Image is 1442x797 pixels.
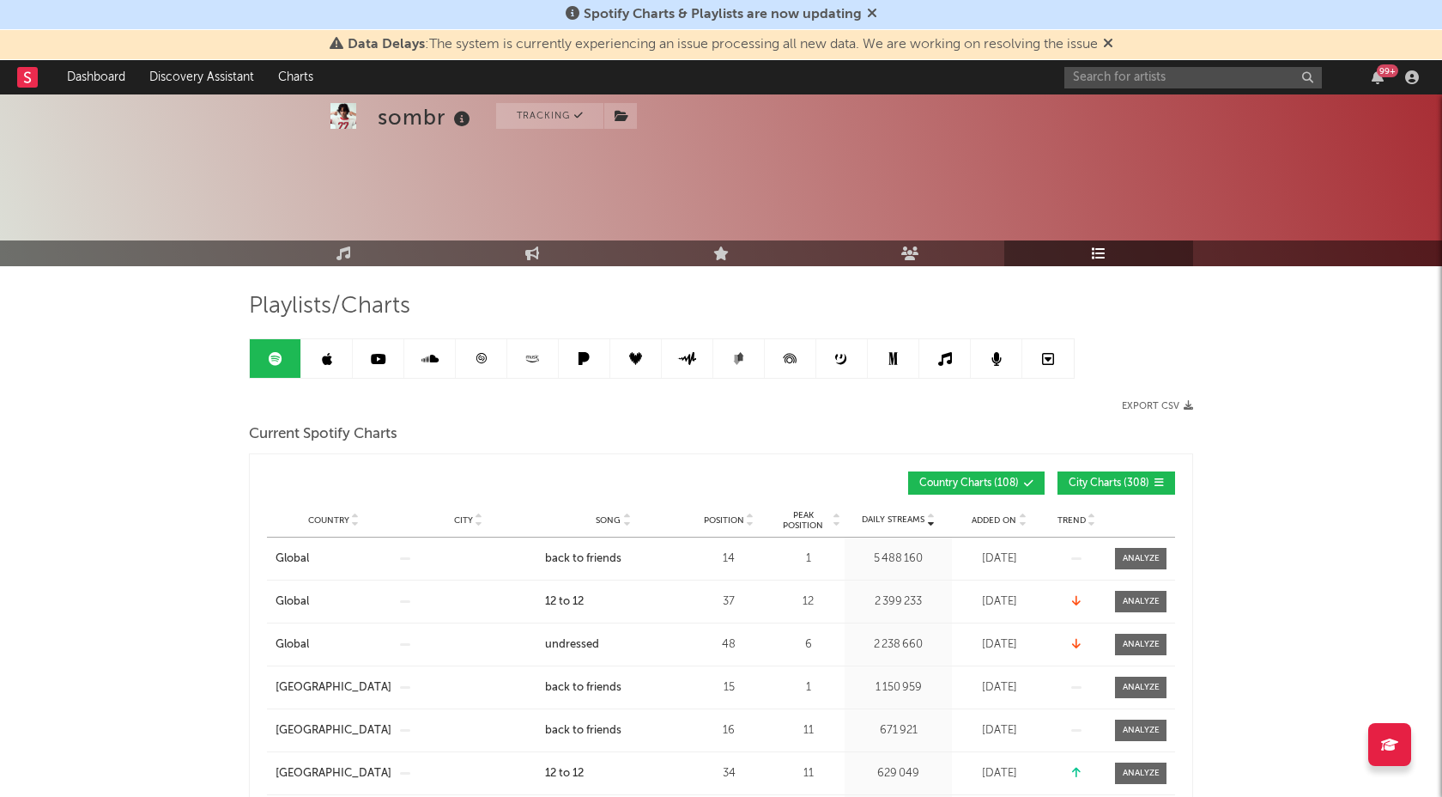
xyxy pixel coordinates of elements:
div: 14 [690,551,767,568]
a: Discovery Assistant [137,60,266,94]
span: Song [596,515,621,526]
div: undressed [545,636,599,654]
div: 15 [690,679,767,697]
a: Global [276,636,391,654]
div: back to friends [545,551,621,568]
div: 6 [776,636,840,654]
div: 99 + [1377,64,1398,77]
button: 99+ [1372,70,1384,84]
div: 16 [690,722,767,739]
div: [DATE] [956,593,1042,611]
a: back to friends [545,722,682,739]
div: 12 to 12 [545,765,584,782]
span: City [454,515,473,526]
span: Position [704,515,744,526]
div: Global [276,636,309,654]
a: [GEOGRAPHIC_DATA] [276,679,391,697]
span: Dismiss [867,8,877,21]
div: 1 150 959 [849,679,948,697]
div: [DATE] [956,636,1042,654]
div: 37 [690,593,767,611]
span: City Charts ( 308 ) [1069,478,1149,489]
div: 2 238 660 [849,636,948,654]
div: [DATE] [956,679,1042,697]
div: 629 049 [849,765,948,782]
span: Daily Streams [862,514,924,526]
a: undressed [545,636,682,654]
div: 11 [776,722,840,739]
div: 2 399 233 [849,593,948,611]
span: Country Charts ( 108 ) [919,478,1019,489]
div: 12 [776,593,840,611]
a: Global [276,551,391,568]
div: back to friends [545,679,621,697]
span: Peak Position [776,510,830,531]
button: Country Charts(108) [908,472,1045,495]
div: 671 921 [849,722,948,739]
div: [DATE] [956,722,1042,739]
input: Search for artists [1064,67,1322,88]
span: Dismiss [1103,38,1113,52]
span: Trend [1057,515,1086,526]
div: back to friends [545,722,621,739]
span: Data Delays [348,38,425,52]
div: 11 [776,765,840,782]
div: Global [276,551,309,568]
a: Charts [266,60,325,94]
div: 48 [690,636,767,654]
a: 12 to 12 [545,593,682,611]
a: 12 to 12 [545,765,682,782]
a: back to friends [545,551,682,568]
a: [GEOGRAPHIC_DATA] [276,722,391,739]
div: sombr [378,103,475,131]
div: [DATE] [956,551,1042,568]
a: Global [276,593,391,611]
span: Country [308,515,349,526]
span: : The system is currently experiencing an issue processing all new data. We are working on resolv... [348,38,1098,52]
div: 1 [776,679,840,697]
button: Export CSV [1122,401,1193,411]
div: Global [276,593,309,611]
span: Spotify Charts & Playlists are now updating [584,8,862,21]
button: Tracking [496,103,603,129]
div: 34 [690,765,767,782]
a: [GEOGRAPHIC_DATA] [276,765,391,782]
a: Dashboard [55,60,137,94]
span: Current Spotify Charts [249,424,397,445]
span: Playlists/Charts [249,296,410,317]
span: Added On [972,515,1016,526]
div: 5 488 160 [849,551,948,568]
a: back to friends [545,679,682,697]
div: 12 to 12 [545,593,584,611]
button: City Charts(308) [1057,472,1175,495]
div: 1 [776,551,840,568]
div: [DATE] [956,765,1042,782]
